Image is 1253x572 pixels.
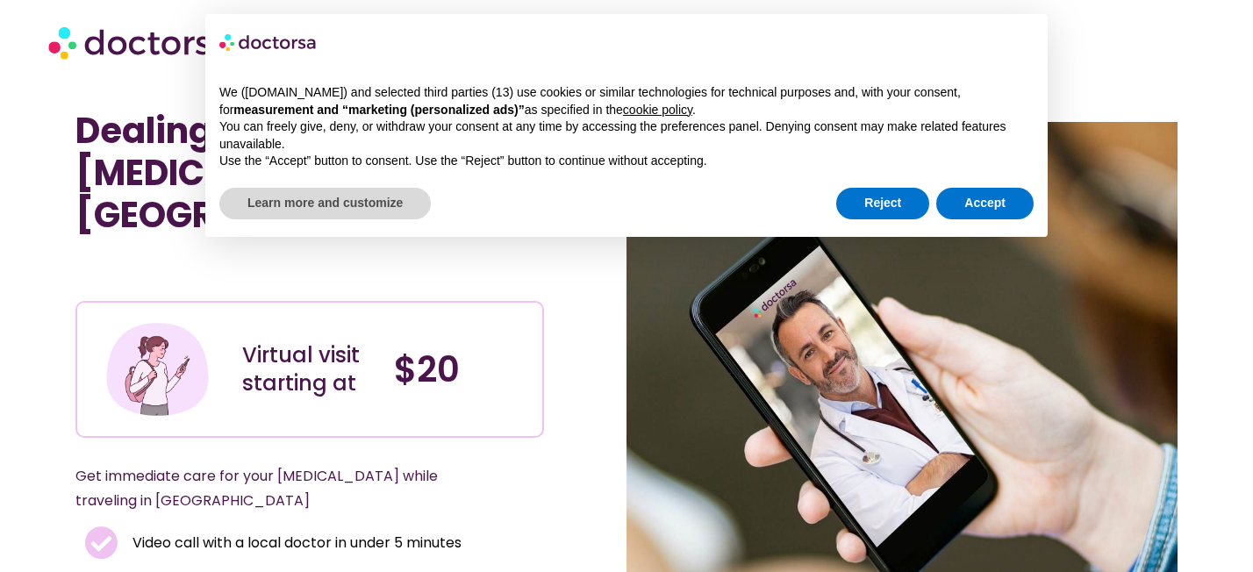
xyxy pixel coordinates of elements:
span: Video call with a local doctor in under 5 minutes [128,531,462,555]
strong: measurement and “marketing (personalized ads)” [233,103,524,117]
iframe: Customer reviews powered by Trustpilot [84,262,347,283]
p: Use the “Accept” button to consent. Use the “Reject” button to continue without accepting. [219,153,1034,170]
img: logo [219,28,318,56]
img: Illustration depicting a young woman in a casual outfit, engaged with her smartphone. She has a p... [104,316,211,424]
a: cookie policy [623,103,692,117]
button: Reject [836,188,929,219]
button: Accept [936,188,1034,219]
h4: $20 [394,348,528,390]
button: Learn more and customize [219,188,431,219]
div: Virtual visit starting at [242,341,376,397]
p: Get immediate care for your [MEDICAL_DATA] while traveling in [GEOGRAPHIC_DATA] [75,464,502,513]
h1: Dealing With [MEDICAL_DATA] in [GEOGRAPHIC_DATA] [75,110,544,236]
p: We ([DOMAIN_NAME]) and selected third parties (13) use cookies or similar technologies for techni... [219,84,1034,118]
p: You can freely give, deny, or withdraw your consent at any time by accessing the preferences pane... [219,118,1034,153]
